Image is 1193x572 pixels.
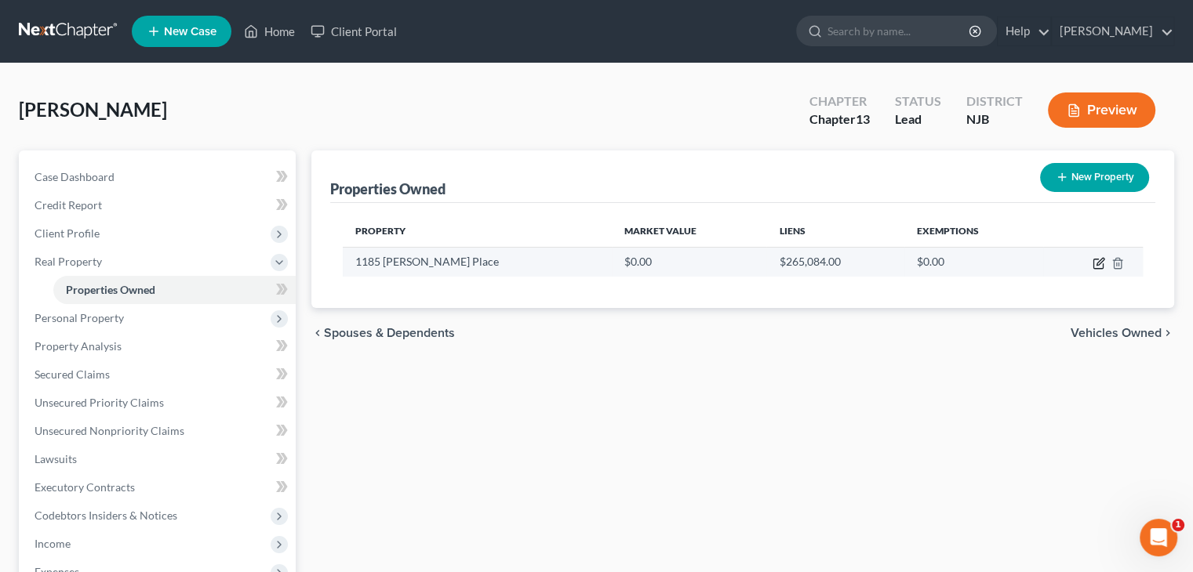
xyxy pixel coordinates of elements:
[612,215,767,247] th: Market Value
[1040,163,1149,192] button: New Property
[35,339,122,353] span: Property Analysis
[809,110,870,129] div: Chapter
[904,247,1043,277] td: $0.00
[1048,92,1155,128] button: Preview
[35,509,177,522] span: Codebtors Insiders & Notices
[895,110,941,129] div: Lead
[19,98,167,121] span: [PERSON_NAME]
[35,311,124,324] span: Personal Property
[35,480,135,494] span: Executory Contracts
[1172,519,1184,531] span: 1
[324,327,455,339] span: Spouses & Dependents
[22,360,296,389] a: Secured Claims
[164,26,216,38] span: New Case
[66,283,155,296] span: Properties Owned
[856,111,870,126] span: 13
[35,424,184,437] span: Unsecured Nonpriority Claims
[827,16,971,45] input: Search by name...
[766,215,904,247] th: Liens
[22,445,296,473] a: Lawsuits
[22,417,296,445] a: Unsecured Nonpriority Claims
[1162,327,1174,339] i: chevron_right
[809,92,870,110] div: Chapter
[311,327,324,339] i: chevron_left
[53,276,296,304] a: Properties Owned
[904,215,1043,247] th: Exemptions
[35,198,102,212] span: Credit Report
[1071,327,1162,339] span: Vehicles Owned
[35,367,110,381] span: Secured Claims
[22,389,296,417] a: Unsecured Priority Claims
[35,255,102,268] span: Real Property
[22,332,296,360] a: Property Analysis
[1140,519,1177,556] iframe: Intercom live chat
[35,170,115,183] span: Case Dashboard
[1052,17,1173,45] a: [PERSON_NAME]
[766,247,904,277] td: $265,084.00
[343,215,612,247] th: Property
[22,191,296,219] a: Credit Report
[966,92,1023,110] div: District
[330,179,446,198] div: Properties Owned
[22,163,296,191] a: Case Dashboard
[966,110,1023,129] div: NJB
[22,473,296,501] a: Executory Contracts
[35,537,71,550] span: Income
[303,17,405,45] a: Client Portal
[35,396,164,409] span: Unsecured Priority Claims
[35,226,100,240] span: Client Profile
[343,247,612,277] td: 1185 [PERSON_NAME] Place
[311,327,455,339] button: chevron_left Spouses & Dependents
[612,247,767,277] td: $0.00
[895,92,941,110] div: Status
[236,17,303,45] a: Home
[998,17,1050,45] a: Help
[1071,327,1174,339] button: Vehicles Owned chevron_right
[35,452,77,465] span: Lawsuits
